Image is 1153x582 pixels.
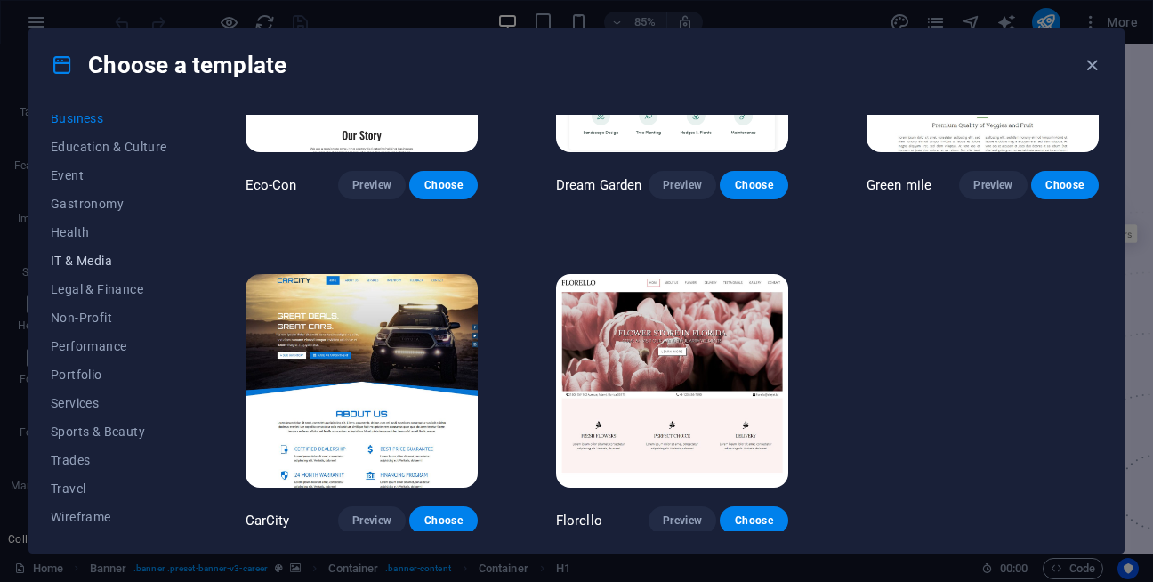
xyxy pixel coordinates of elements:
p: Green mile [867,176,931,194]
button: Preview [338,506,406,535]
button: Health [51,218,167,247]
button: Choose [1031,171,1099,199]
span: Choose [734,513,773,528]
span: Travel [51,481,167,496]
h4: Choose a template [51,51,286,79]
span: Preview [663,178,702,192]
span: Portfolio [51,368,167,382]
span: Preview [973,178,1012,192]
button: Wireframe [51,503,167,531]
span: Choose [1045,178,1084,192]
span: Gastronomy [51,197,167,211]
button: Choose [409,171,477,199]
span: Preview [352,513,391,528]
span: Business [51,111,167,125]
p: Florello [556,512,602,529]
span: Choose [423,513,463,528]
button: Choose [409,506,477,535]
p: CarCity [246,512,290,529]
span: Services [51,396,167,410]
button: Trades [51,446,167,474]
span: Wireframe [51,510,167,524]
button: Education & Culture [51,133,167,161]
button: Services [51,389,167,417]
img: Florello [556,274,788,489]
button: Event [51,161,167,190]
span: Trades [51,453,167,467]
button: Sports & Beauty [51,417,167,446]
span: Non-Profit [51,311,167,325]
span: Preview [663,513,702,528]
button: Portfolio [51,360,167,389]
span: Choose [423,178,463,192]
button: Legal & Finance [51,275,167,303]
button: Preview [649,171,716,199]
span: Sports & Beauty [51,424,167,439]
p: Eco-Con [246,176,297,194]
span: Event [51,168,167,182]
button: Travel [51,474,167,503]
p: Dream Garden [556,176,642,194]
button: Non-Profit [51,303,167,332]
img: CarCity [246,274,478,489]
span: Performance [51,339,167,353]
button: Choose [720,506,787,535]
span: IT & Media [51,254,167,268]
button: Business [51,104,167,133]
button: Performance [51,332,167,360]
button: Preview [338,171,406,199]
button: Preview [649,506,716,535]
span: Health [51,225,167,239]
span: Education & Culture [51,140,167,154]
span: Choose [734,178,773,192]
span: Preview [352,178,391,192]
button: IT & Media [51,247,167,275]
button: Preview [959,171,1027,199]
button: Gastronomy [51,190,167,218]
span: Legal & Finance [51,282,167,296]
button: Choose [720,171,787,199]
